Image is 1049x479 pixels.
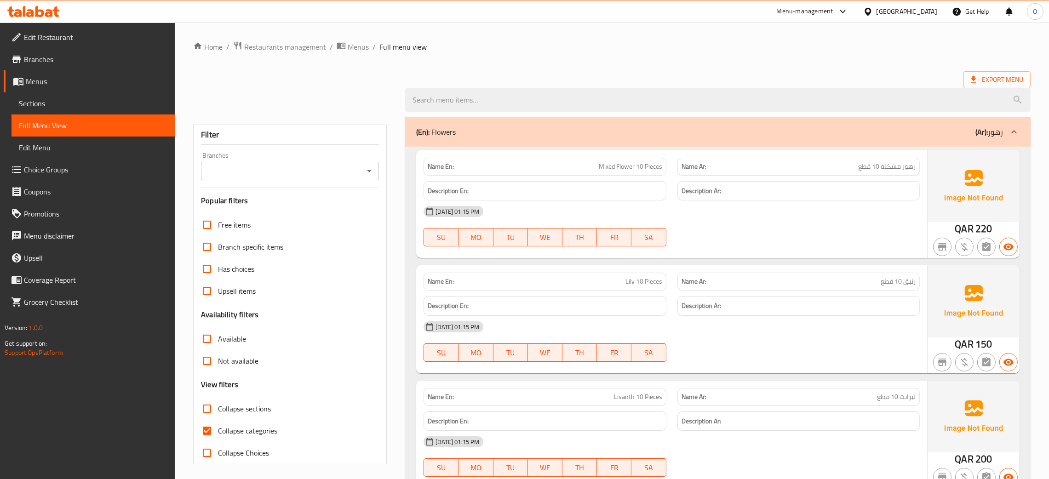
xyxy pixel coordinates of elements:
[428,392,454,402] strong: Name En:
[682,392,706,402] strong: Name Ar:
[682,162,706,171] strong: Name Ar:
[218,425,277,436] span: Collapse categories
[562,458,597,477] button: TH
[424,228,459,246] button: SU
[26,76,168,87] span: Menus
[975,220,992,238] span: 220
[424,458,459,477] button: SU
[330,41,333,52] li: /
[599,162,662,171] span: Mixed Flower 10 Pieces
[462,346,489,359] span: MO
[597,228,631,246] button: FR
[858,162,916,171] span: زهور مشكلة 10 قطع
[432,438,483,446] span: [DATE] 01:15 PM
[416,126,456,137] p: Flowers
[4,247,175,269] a: Upsell
[4,159,175,181] a: Choice Groups
[11,114,175,137] a: Full Menu View
[963,71,1031,88] span: Export Menu
[928,150,1020,222] img: Ae5nvW7+0k+MAAAAAElFTkSuQmCC
[682,277,706,286] strong: Name Ar:
[432,207,483,216] span: [DATE] 01:15 PM
[4,291,175,313] a: Grocery Checklist
[428,346,455,359] span: SU
[459,458,493,477] button: MO
[928,265,1020,337] img: Ae5nvW7+0k+MAAAAAElFTkSuQmCC
[562,343,597,362] button: TH
[999,238,1018,256] button: Available
[562,228,597,246] button: TH
[497,346,524,359] span: TU
[631,343,666,362] button: SA
[337,41,369,53] a: Menus
[955,335,974,353] span: QAR
[24,186,168,197] span: Coupons
[19,120,168,131] span: Full Menu View
[432,323,483,331] span: [DATE] 01:15 PM
[24,164,168,175] span: Choice Groups
[682,300,721,312] strong: Description Ar:
[424,343,459,362] button: SU
[566,346,593,359] span: TH
[201,309,258,320] h3: Availability filters
[405,117,1031,147] div: (En): Flowers(Ar):زهور
[201,125,379,145] div: Filter
[24,274,168,285] span: Coverage Report
[11,137,175,159] a: Edit Menu
[682,185,721,197] strong: Description Ar:
[635,346,662,359] span: SA
[532,346,559,359] span: WE
[416,125,430,139] b: (En):
[19,142,168,153] span: Edit Menu
[24,32,168,43] span: Edit Restaurant
[5,322,27,334] span: Version:
[348,41,369,52] span: Menus
[631,458,666,477] button: SA
[635,461,662,474] span: SA
[5,337,47,349] span: Get support on:
[597,343,631,362] button: FR
[493,458,528,477] button: TU
[201,379,238,390] h3: View filters
[971,74,1023,86] span: Export Menu
[977,238,996,256] button: Not has choices
[428,185,469,197] strong: Description En:
[566,461,593,474] span: TH
[877,392,916,402] span: ليزانث 10 قطع
[428,277,454,286] strong: Name En:
[975,126,1003,137] p: زهور
[601,346,628,359] span: FR
[201,195,379,206] h3: Popular filters
[955,450,974,468] span: QAR
[4,181,175,203] a: Coupons
[462,461,489,474] span: MO
[528,343,562,362] button: WE
[497,461,524,474] span: TU
[631,228,666,246] button: SA
[218,219,251,230] span: Free items
[614,392,662,402] span: Lisanth 10 Pieces
[459,228,493,246] button: MO
[877,6,937,17] div: [GEOGRAPHIC_DATA]
[955,220,974,238] span: QAR
[933,238,952,256] button: Not branch specific item
[428,162,454,171] strong: Name En:
[528,228,562,246] button: WE
[955,353,974,371] button: Purchased item
[975,125,988,139] b: (Ar):
[4,203,175,225] a: Promotions
[4,225,175,247] a: Menu disclaimer
[218,355,258,366] span: Not available
[4,48,175,70] a: Branches
[625,277,662,286] span: Lily 10 Pieces
[373,41,376,52] li: /
[226,41,229,52] li: /
[428,300,469,312] strong: Description En:
[777,6,833,17] div: Menu-management
[193,41,1031,53] nav: breadcrumb
[244,41,326,52] span: Restaurants management
[363,165,376,177] button: Open
[218,403,271,414] span: Collapse sections
[218,447,269,458] span: Collapse Choices
[532,461,559,474] span: WE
